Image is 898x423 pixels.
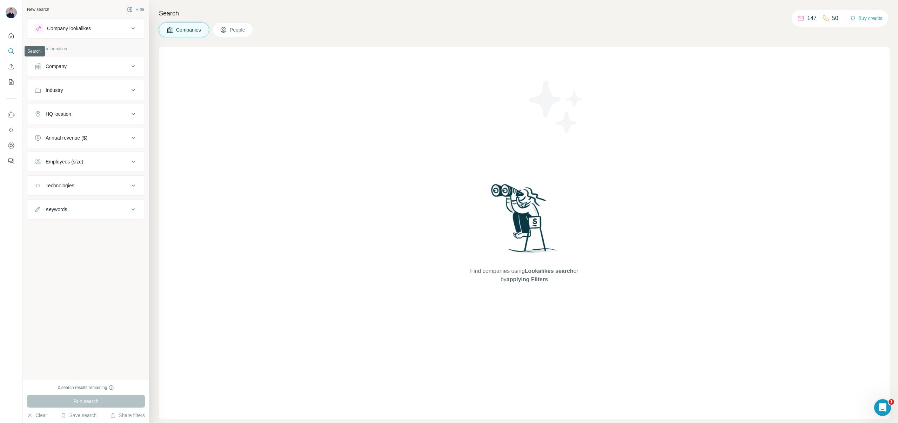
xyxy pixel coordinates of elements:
[850,13,883,23] button: Buy credits
[6,76,17,88] button: My lists
[46,182,74,189] div: Technologies
[46,206,67,213] div: Keywords
[6,60,17,73] button: Enrich CSV
[27,20,145,37] button: Company lookalikes
[46,87,63,94] div: Industry
[507,276,548,282] span: applying Filters
[6,45,17,58] button: Search
[176,26,202,33] span: Companies
[122,4,149,15] button: Hide
[468,267,580,284] span: Find companies using or by
[27,129,145,146] button: Annual revenue ($)
[6,7,17,18] img: Avatar
[27,106,145,122] button: HQ location
[874,399,891,416] iframe: Intercom live chat
[807,14,817,22] p: 147
[27,412,47,419] button: Clear
[488,182,561,260] img: Surfe Illustration - Woman searching with binoculars
[46,110,71,117] div: HQ location
[58,384,114,391] div: 0 search results remaining
[46,134,87,141] div: Annual revenue ($)
[525,268,574,274] span: Lookalikes search
[6,108,17,121] button: Use Surfe on LinkedIn
[61,412,96,419] button: Save search
[159,8,890,18] h4: Search
[27,201,145,218] button: Keywords
[47,25,91,32] div: Company lookalikes
[6,29,17,42] button: Quick start
[46,158,83,165] div: Employees (size)
[6,155,17,167] button: Feedback
[524,75,588,138] img: Surfe Illustration - Stars
[832,14,838,22] p: 50
[6,139,17,152] button: Dashboard
[27,46,145,52] p: Company information
[6,124,17,136] button: Use Surfe API
[27,177,145,194] button: Technologies
[46,63,67,70] div: Company
[230,26,246,33] span: People
[27,58,145,75] button: Company
[889,399,894,405] span: 1
[27,82,145,99] button: Industry
[27,6,49,13] div: New search
[27,153,145,170] button: Employees (size)
[110,412,145,419] button: Share filters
